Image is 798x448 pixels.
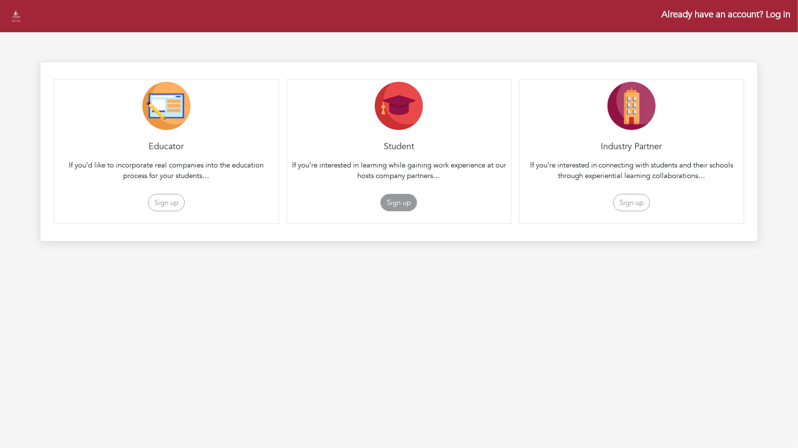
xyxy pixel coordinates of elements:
[8,8,25,25] img: stevens_logo.png
[375,82,423,130] img: Student-Icon-6b6867cbad302adf8029cb3ecf392088beec6a544309a027beb5b4b4576828a8.png
[661,8,790,21] a: Already have an account? Log in
[380,194,417,212] button: Sign up
[608,82,656,130] img: Company-Icon-7f8a26afd1715722aa5ae9dc11300c11ceeb4d32eda0db0d61c21d11b95ecac6.png
[56,160,277,181] p: If you’d like to incorporate real companies into the education process for your students…
[287,141,511,152] h4: Student
[521,160,742,181] p: If you’re interested in connecting with students and their schools through experiential learning ...
[142,82,190,130] img: Educator-Icon-31d5a1e457ca3f5474c6b92ab10a5d5101c9f8fbafba7b88091835f1a8db102f.png
[289,160,509,181] p: If you’re interested in learning while gaining work experience at our hosts company partners…
[148,194,185,212] button: Sign up
[613,194,650,212] button: Sign up
[54,141,279,152] h4: Educator
[519,141,744,152] h4: Industry Partner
